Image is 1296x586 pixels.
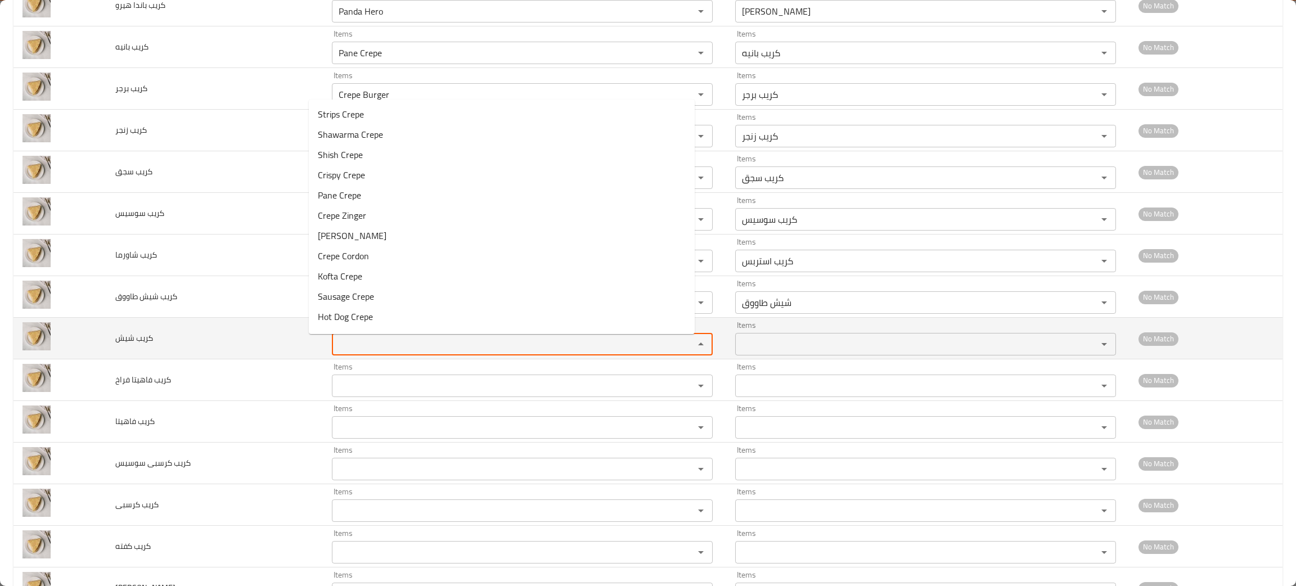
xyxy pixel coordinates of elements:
[1096,45,1112,61] button: Open
[1138,332,1178,345] span: No Match
[1138,166,1178,179] span: No Match
[318,209,366,222] span: Crepe Zinger
[318,188,361,202] span: Pane Crepe
[693,461,709,477] button: Open
[22,489,51,517] img: كريب كرسبى
[115,539,151,553] span: كريب كفته
[318,330,368,344] span: Crepe Burger
[1096,461,1112,477] button: Open
[115,206,164,220] span: كريب سوسيس
[693,336,709,352] button: Close
[1138,291,1178,304] span: No Match
[1096,295,1112,310] button: Open
[22,156,51,184] img: كريب سجق
[115,164,152,179] span: كريب سجق
[22,281,51,309] img: كريب شيش طاووق
[1096,87,1112,102] button: Open
[1138,83,1178,96] span: No Match
[693,45,709,61] button: Open
[115,456,191,470] span: كريب كرسبى سوسيس
[693,378,709,394] button: Open
[1138,374,1178,387] span: No Match
[115,289,177,304] span: كريب شيش طاووق
[115,81,147,96] span: كريب برجر
[693,253,709,269] button: Open
[115,497,159,512] span: كريب كرسبى
[115,247,157,262] span: كريب شاورما
[115,372,171,387] span: كريب فاهيتا فراخ
[693,3,709,19] button: Open
[693,128,709,144] button: Open
[318,168,365,182] span: Crispy Crepe
[318,148,363,161] span: Shish Crepe
[1138,457,1178,470] span: No Match
[693,170,709,186] button: Open
[22,31,51,59] img: كريب بانيه
[693,420,709,435] button: Open
[1138,41,1178,54] span: No Match
[318,128,383,141] span: Shawarma Crepe
[1138,416,1178,429] span: No Match
[318,229,386,242] span: [PERSON_NAME]
[693,211,709,227] button: Open
[318,107,364,121] span: Strips Crepe
[1096,128,1112,144] button: Open
[318,269,362,283] span: Kofta Crepe
[1096,211,1112,227] button: Open
[115,123,147,137] span: كريب زنجر
[115,414,155,429] span: كريب فاهيتا
[22,322,51,350] img: كريب شيش
[1096,503,1112,519] button: Open
[22,405,51,434] img: كريب فاهيتا
[1096,378,1112,394] button: Open
[318,290,374,303] span: Sausage Crepe
[1096,253,1112,269] button: Open
[1096,420,1112,435] button: Open
[1138,540,1178,553] span: No Match
[1096,336,1112,352] button: Open
[22,364,51,392] img: كريب فاهيتا فراخ
[22,530,51,558] img: كريب كفته
[1096,3,1112,19] button: Open
[1138,499,1178,512] span: No Match
[693,503,709,519] button: Open
[693,87,709,102] button: Open
[1138,124,1178,137] span: No Match
[22,239,51,267] img: كريب شاورما
[1138,249,1178,262] span: No Match
[318,310,373,323] span: Hot Dog Crepe
[115,331,153,345] span: كريب شيش
[115,39,148,54] span: كريب بانيه
[1138,208,1178,220] span: No Match
[22,114,51,142] img: كريب زنجر
[693,544,709,560] button: Open
[1096,170,1112,186] button: Open
[22,73,51,101] img: كريب برجر
[693,295,709,310] button: Open
[22,197,51,226] img: كريب سوسيس
[1096,544,1112,560] button: Open
[22,447,51,475] img: كريب كرسبى سوسيس
[318,249,369,263] span: Crepe Cordon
